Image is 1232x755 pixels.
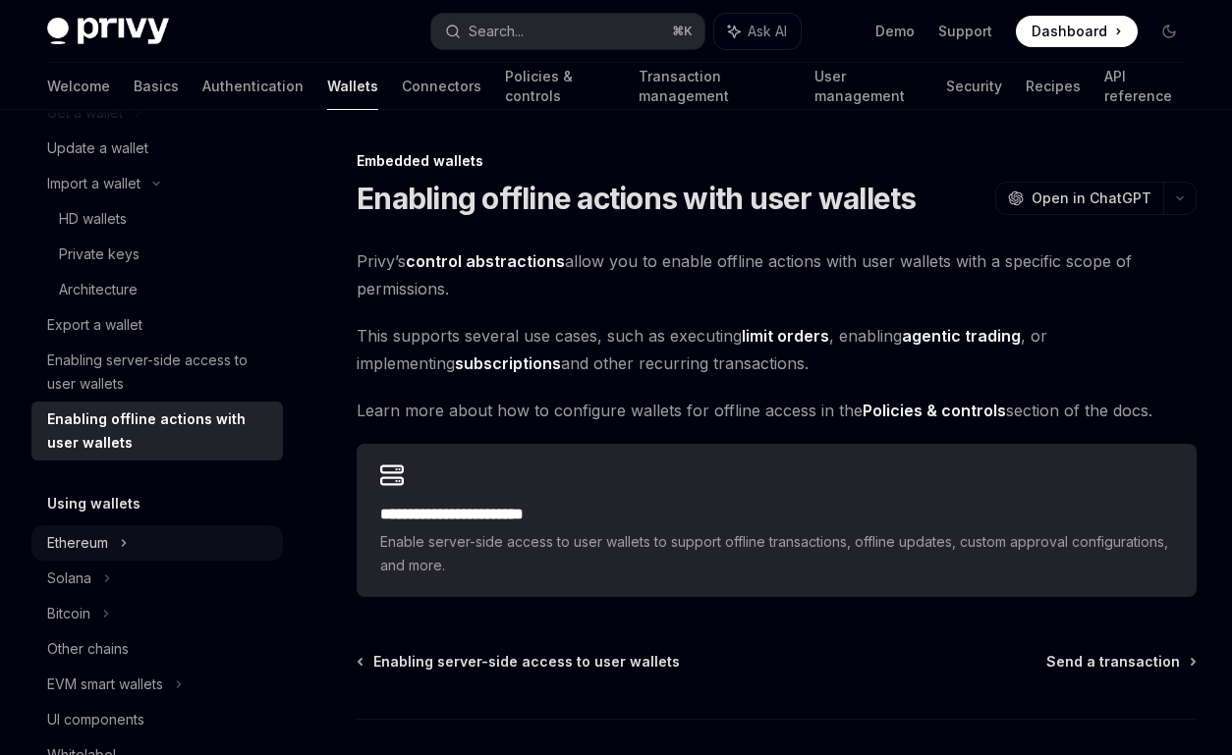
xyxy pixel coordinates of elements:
span: Learn more about how to configure wallets for offline access in the section of the docs. [357,397,1197,424]
a: UI components [31,702,283,737]
div: Export a wallet [47,313,142,337]
span: This supports several use cases, such as executing , enabling , or implementing and other recurri... [357,322,1197,377]
a: Basics [134,63,179,110]
span: ⌘ K [672,24,693,39]
div: Other chains [47,637,129,661]
div: Import a wallet [47,172,140,195]
div: HD wallets [59,207,127,231]
strong: agentic trading [902,326,1021,346]
a: control abstractions [406,251,565,272]
button: Search...⌘K [431,14,703,49]
strong: limit orders [742,326,829,346]
span: Send a transaction [1046,652,1180,672]
a: Architecture [31,272,283,307]
a: Transaction management [639,63,791,110]
a: Enabling offline actions with user wallets [31,402,283,460]
div: Enabling server-side access to user wallets [47,349,271,396]
div: Embedded wallets [357,151,1197,171]
a: Export a wallet [31,307,283,343]
div: Bitcoin [47,602,90,625]
div: Architecture [59,278,138,301]
button: Open in ChatGPT [995,182,1163,215]
a: Demo [875,22,915,41]
div: UI components [47,708,144,731]
div: EVM smart wallets [47,673,163,696]
button: Toggle dark mode [1153,16,1185,47]
div: Enabling offline actions with user wallets [47,407,271,455]
a: Enabling server-side access to user wallets [31,343,283,402]
a: HD wallets [31,201,283,237]
a: User management [814,63,923,110]
a: Policies & controls [505,63,615,110]
a: **** **** **** **** ****Enable server-side access to user wallets to support offline transactions... [357,444,1197,597]
span: Privy’s allow you to enable offline actions with user wallets with a specific scope of permissions. [357,247,1197,302]
a: API reference [1104,63,1185,110]
a: Recipes [1026,63,1081,110]
a: Other chains [31,631,283,667]
span: Dashboard [1032,22,1107,41]
a: Welcome [47,63,110,110]
a: Private keys [31,237,283,272]
a: Dashboard [1016,16,1138,47]
img: dark logo [47,18,169,45]
a: Connectors [402,63,481,110]
a: Enabling server-side access to user wallets [359,652,680,672]
span: Ask AI [748,22,787,41]
div: Update a wallet [47,136,148,160]
span: Enabling server-side access to user wallets [373,652,680,672]
button: Ask AI [714,14,801,49]
a: Support [938,22,992,41]
a: Security [946,63,1002,110]
span: Open in ChatGPT [1032,189,1151,208]
h5: Using wallets [47,492,140,515]
a: Wallets [327,63,378,110]
h1: Enabling offline actions with user wallets [357,181,917,216]
div: Private keys [59,243,140,266]
div: Solana [47,566,91,590]
span: Enable server-side access to user wallets to support offline transactions, offline updates, custo... [380,530,1173,577]
strong: subscriptions [455,353,561,373]
div: Ethereum [47,531,108,555]
div: Search... [469,20,524,43]
a: Authentication [202,63,304,110]
strong: Policies & controls [863,401,1006,420]
a: Update a wallet [31,131,283,166]
a: Send a transaction [1046,652,1195,672]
